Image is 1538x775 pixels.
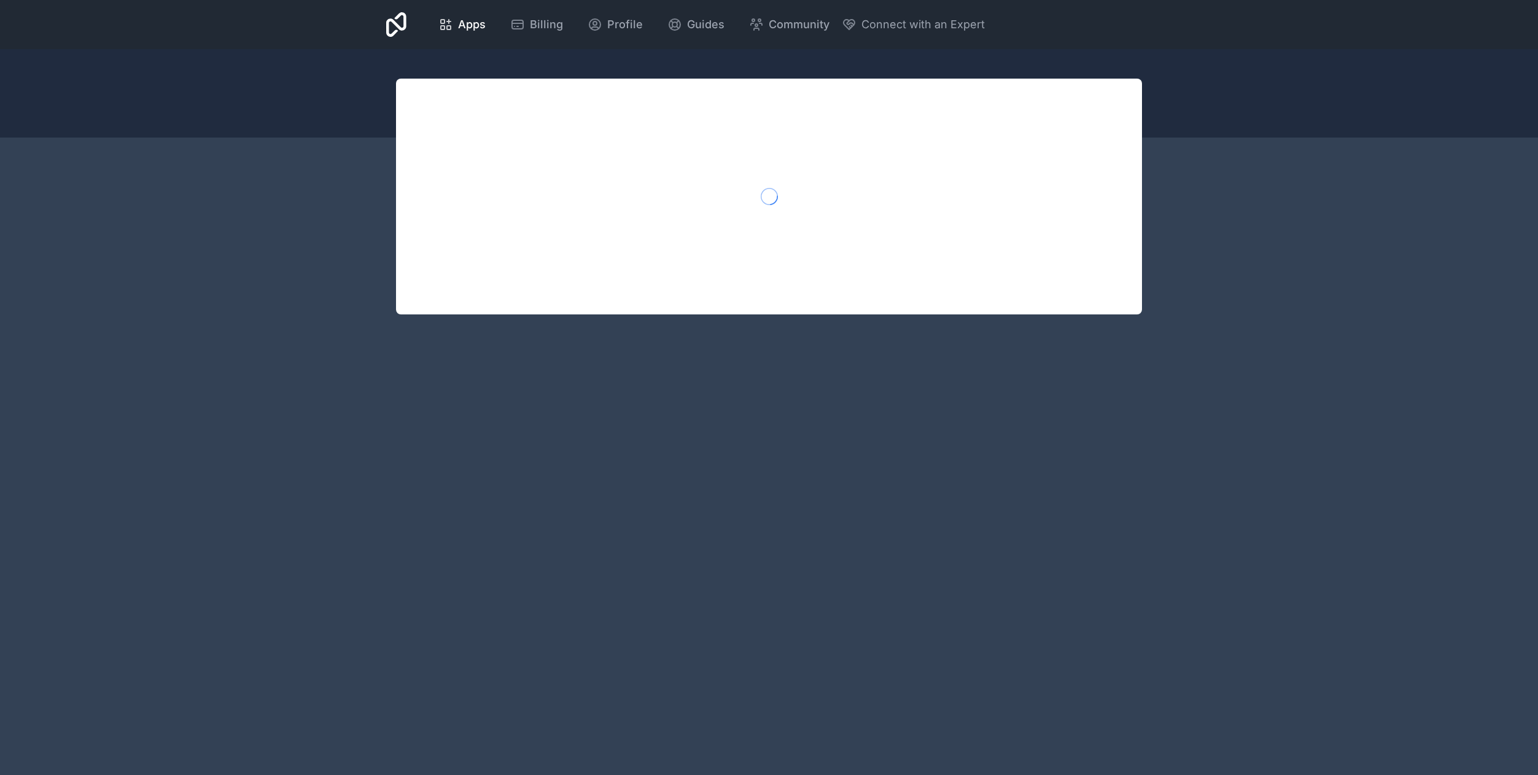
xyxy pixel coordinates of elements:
[530,16,563,33] span: Billing
[861,16,985,33] span: Connect with an Expert
[739,11,839,38] a: Community
[658,11,734,38] a: Guides
[429,11,495,38] a: Apps
[842,16,985,33] button: Connect with an Expert
[769,16,829,33] span: Community
[607,16,643,33] span: Profile
[578,11,653,38] a: Profile
[458,16,486,33] span: Apps
[687,16,724,33] span: Guides
[500,11,573,38] a: Billing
